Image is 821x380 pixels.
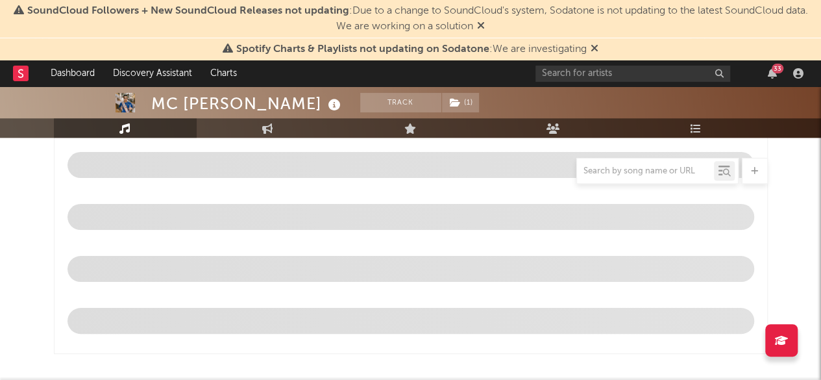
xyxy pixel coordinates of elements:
span: Dismiss [591,44,598,55]
div: MC [PERSON_NAME] [151,93,344,114]
span: Spotify Charts & Playlists not updating on Sodatone [236,44,489,55]
input: Search for artists [535,66,730,82]
a: Dashboard [42,60,104,86]
button: 33 [768,68,777,79]
span: Dismiss [477,21,485,32]
span: ( 1 ) [441,93,480,112]
a: Discovery Assistant [104,60,201,86]
a: Charts [201,60,246,86]
button: Track [360,93,441,112]
span: : Due to a change to SoundCloud's system, Sodatone is not updating to the latest SoundCloud data.... [27,6,808,32]
input: Search by song name or URL [577,166,714,177]
button: (1) [442,93,479,112]
div: 33 [772,64,783,73]
span: : We are investigating [236,44,587,55]
span: SoundCloud Followers + New SoundCloud Releases not updating [27,6,349,16]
